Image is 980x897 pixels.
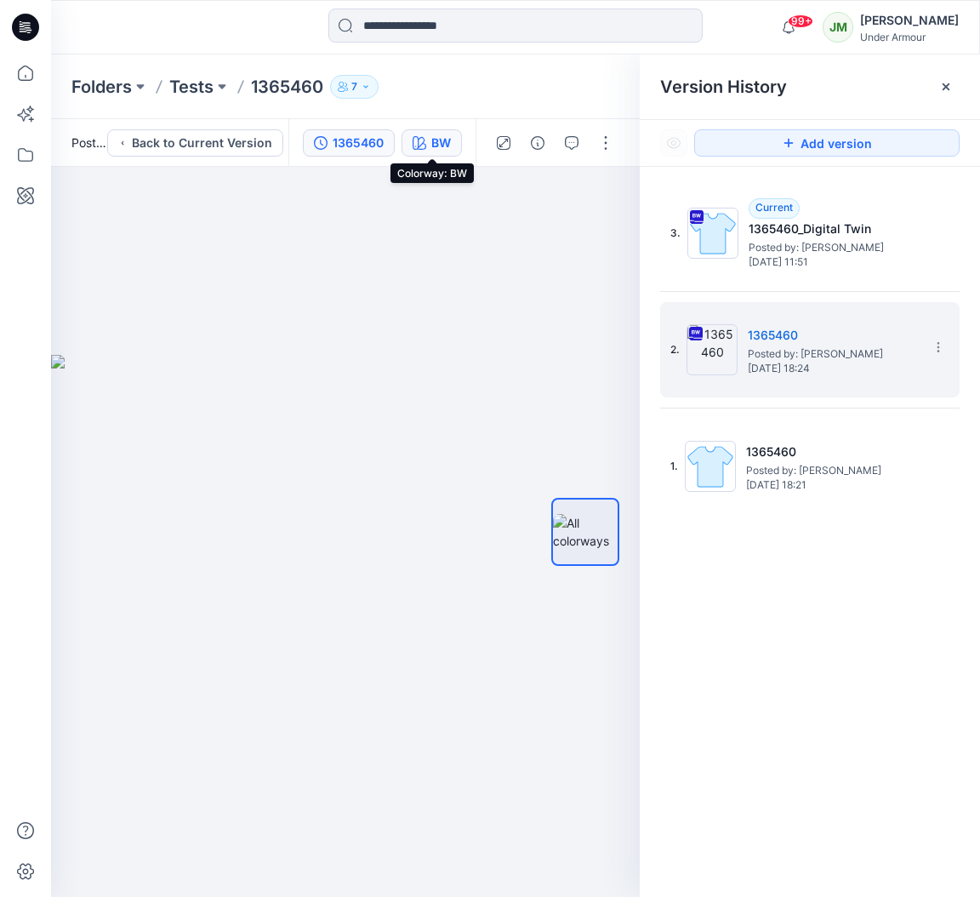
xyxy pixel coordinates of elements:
[431,134,451,152] div: BW
[402,129,462,157] button: BW
[685,441,736,492] img: 1365460
[694,129,960,157] button: Add version
[670,342,680,357] span: 2.
[330,75,379,99] button: 7
[823,12,853,43] div: JM
[860,31,959,43] div: Under Armour
[748,325,918,346] h5: 1365460
[748,346,918,363] span: Posted by: Jakub Makowski
[107,129,283,157] button: Back to Current Version
[670,459,678,474] span: 1.
[788,14,813,28] span: 99+
[670,226,681,241] span: 3.
[333,134,384,152] div: 1365460
[71,75,132,99] a: Folders
[660,129,687,157] button: Show Hidden Versions
[351,77,357,96] p: 7
[687,324,738,375] img: 1365460
[939,80,953,94] button: Close
[749,239,919,256] span: Posted by: Jakub Makowski
[746,442,916,462] h5: 1365460
[746,462,916,479] span: Posted by: Jakub Makowski
[860,10,959,31] div: [PERSON_NAME]
[746,479,916,491] span: [DATE] 18:21
[749,256,919,268] span: [DATE] 11:51
[169,75,214,99] a: Tests
[553,514,618,550] img: All colorways
[687,208,738,259] img: 1365460_Digital Twin
[755,201,793,214] span: Current
[303,129,395,157] button: 1365460
[524,129,551,157] button: Details
[71,134,107,151] span: Posted [DATE] 18:24 by
[251,75,323,99] p: 1365460
[749,219,919,239] h5: 1365460_Digital Twin
[660,77,787,97] span: Version History
[748,363,918,374] span: [DATE] 18:24
[51,355,640,897] img: eyJhbGciOiJIUzI1NiIsImtpZCI6IjAiLCJzbHQiOiJzZXMiLCJ0eXAiOiJKV1QifQ.eyJkYXRhIjp7InR5cGUiOiJzdG9yYW...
